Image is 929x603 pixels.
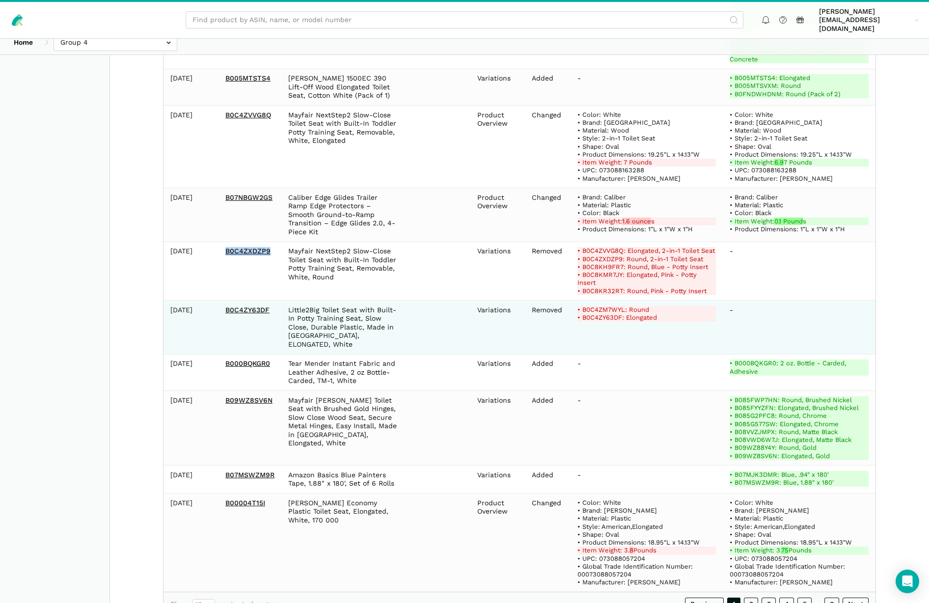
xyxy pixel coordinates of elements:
[730,209,771,217] span: • Color: Black
[730,547,869,554] ins: • Item Weight: 3. Pounds
[730,119,822,126] span: • Brand: [GEOGRAPHIC_DATA]
[281,301,405,355] td: Little2Big Toilet Seat with Built-In Potty Training Seat, Slow Close, Durable Plastic, Made in [G...
[164,466,219,493] td: [DATE]
[577,287,716,295] del: • B0C8KR32RT: Round, Pink - Potty Insert
[525,242,571,301] td: Removed
[577,247,716,255] del: • B0C4ZVVG8Q: Elongated, 2-in-1 Toilet Seat
[225,499,265,507] a: B00004T15I
[577,143,619,150] span: • Shape: Oval
[54,33,177,51] input: Group 4
[730,159,869,166] ins: • Item Weight: 7 Pounds
[577,111,621,118] span: • Color: White
[730,523,815,530] span: • Style: American,Elongated
[577,578,681,586] span: • Manufacturer: [PERSON_NAME]
[225,306,270,314] a: B0C4ZY63DF
[577,523,663,530] span: • Style: American,Elongated
[730,436,869,444] ins: • B08VWD6W7J: Elongated, Matte Black
[281,493,405,592] td: [PERSON_NAME] Economy Plastic Toilet Seat, Elongated, White, 170 000
[730,151,852,158] span: • Product Dimensions: 19.25"L x 14.13"W
[470,466,525,493] td: Variations
[723,242,875,301] td: -
[577,314,716,322] del: • B0C4ZY63DF: Elongated
[730,412,869,420] ins: • B085G2PFC8: Round, Chrome
[730,444,869,452] ins: • B09WZ88Y4Y: Round, Gold
[225,359,270,367] a: B000BQKGR0
[525,106,571,188] td: Changed
[7,33,40,51] a: Home
[730,404,869,412] ins: • B085FYYZFN: Elongated, Brushed Nickel
[525,69,571,106] td: Added
[896,570,919,593] div: Open Intercom Messenger
[225,471,274,479] a: B07MSWZM9R
[525,493,571,592] td: Changed
[730,499,773,506] span: • Color: White
[730,175,833,182] span: • Manufacturer: [PERSON_NAME]
[577,201,631,209] span: • Material: Plastic
[164,242,219,301] td: [DATE]
[577,166,644,174] span: • UPC: 073088163288
[225,193,273,201] a: B07NBGW2GS
[577,263,716,271] del: • B0C8KH9FR7: Round, Blue - Potty Insert
[186,11,743,28] input: Find product by ASIN, name, or model number
[577,193,626,201] span: • Brand: Caliber
[470,493,525,592] td: Product Overview
[730,135,807,142] span: • Style: 2-in-1 Toilet Seat
[577,507,657,514] span: • Brand: [PERSON_NAME]
[730,507,809,514] span: • Brand: [PERSON_NAME]
[525,391,571,466] td: Added
[730,48,869,64] ins: • B0CWVWVPB1: 8.6 oz (3-Pack), PC-Concrete
[571,466,723,493] td: -
[730,143,771,150] span: • Shape: Oval
[571,69,723,106] td: -
[470,301,525,355] td: Variations
[577,119,670,126] span: • Brand: [GEOGRAPHIC_DATA]
[629,547,633,554] strong: 8
[819,7,911,33] span: [PERSON_NAME][EMAIL_ADDRESS][DOMAIN_NAME]
[577,218,716,225] del: • Item Weight: s
[577,225,693,233] span: • Product Dimensions: 1"L x 1"W x 1"H
[577,151,700,158] span: • Product Dimensions: 19.25"L x 14.13"W
[225,247,271,255] a: B0C4ZXDZP9
[730,82,869,90] ins: • B005MTSVXM: Round
[730,359,869,376] ins: • B000BQKGR0: 2 oz. Bottle - Carded, Adhesive
[730,396,869,404] ins: • B085FWP7HN: Round, Brushed Nickel
[577,209,619,217] span: • Color: Black
[225,396,273,404] a: B09WZ8SV6N
[730,539,852,546] span: • Product Dimensions: 18.95"L x 14.13"W
[730,74,869,82] ins: • B005MTSTS4: Elongated
[730,111,773,118] span: • Color: White
[730,166,796,174] span: • UPC: 073088163288
[577,159,716,166] del: • Item Weight: 7 Pounds
[164,493,219,592] td: [DATE]
[774,218,803,225] strong: 0.1 Pound
[281,106,405,188] td: Mayfair NextStep2 Slow-Close Toilet Seat with Built-In Toddler Potty Training Seat, Removable, Wh...
[730,555,797,562] span: • UPC: 073088057204
[577,547,716,554] del: • Item Weight: 3. Pounds
[730,578,833,586] span: • Manufacturer: [PERSON_NAME]
[622,218,651,225] strong: 1.6 ounce
[577,255,716,263] del: • B0C4ZXDZP9: Round, 2-in-1 Toilet Seat
[525,354,571,391] td: Added
[577,531,619,538] span: • Shape: Oval
[281,354,405,391] td: Tear Mender Instant Fabric and Leather Adhesive, 2 oz Bottle-Carded, TM-1, White
[577,306,716,314] del: • B0C4ZM7WYL: Round
[730,218,869,225] ins: • Item Weight: s
[470,354,525,391] td: Variations
[577,539,700,546] span: • Product Dimensions: 18.95"L x 14.13"W
[225,74,271,82] a: B005MTSTS4
[281,466,405,493] td: Amazon Basics Blue Painters Tape, 1.88" x 180', Set of 6 Rolls
[525,301,571,355] td: Removed
[730,452,869,460] ins: • B09WZ8SV6N: Elongated, Gold
[730,479,869,487] ins: • B07MSWZM9R: Blue, 1.88" x 180'
[470,106,525,188] td: Product Overview
[730,201,783,209] span: • Material: Plastic
[730,193,778,201] span: • Brand: Caliber
[781,547,789,554] strong: 75
[577,127,629,134] span: • Material: Wood
[164,301,219,355] td: [DATE]
[730,515,783,522] span: • Material: Plastic
[470,242,525,301] td: Variations
[730,531,771,538] span: • Shape: Oval
[730,90,869,98] ins: • B0FNDWHDNM: Round (Pack of 2)
[571,391,723,466] td: -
